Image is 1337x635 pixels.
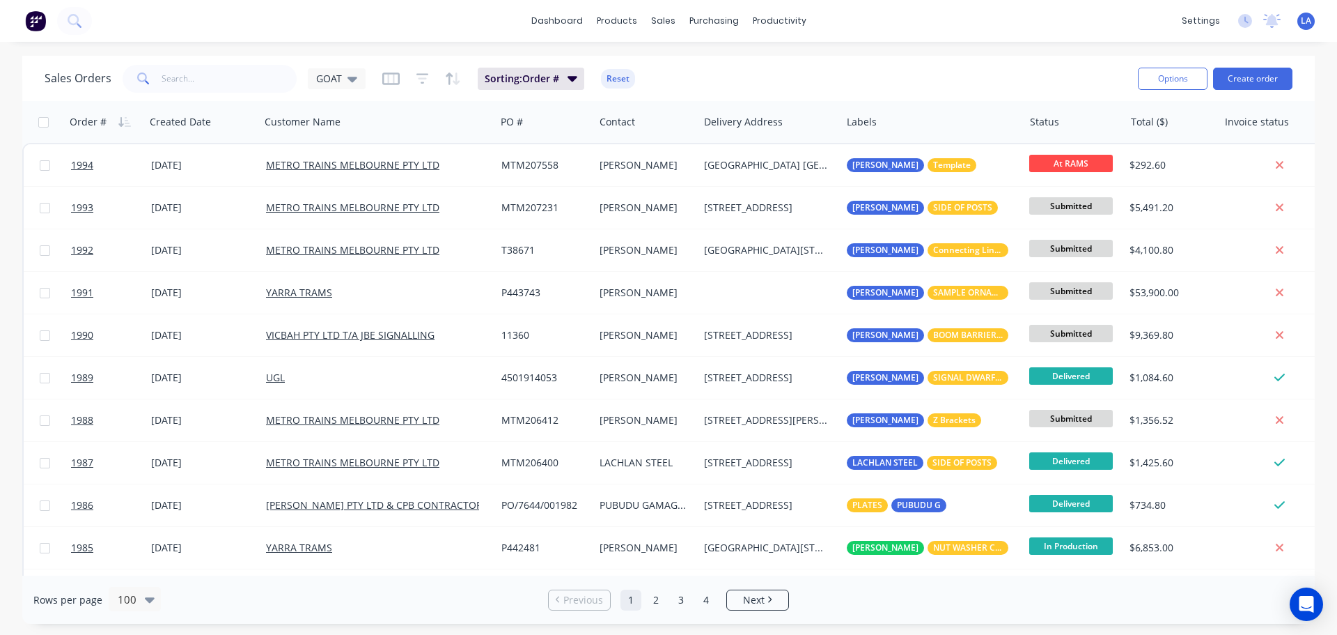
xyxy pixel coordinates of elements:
button: [PERSON_NAME]NUT WASHER COMBINED [847,541,1008,555]
div: Invoice status [1225,115,1289,129]
div: [GEOGRAPHIC_DATA][STREET_ADDRESS] [704,243,829,257]
span: [PERSON_NAME] [852,243,918,257]
a: 1989 [71,357,151,399]
div: MTM206412 [501,413,584,427]
span: [PERSON_NAME] [852,201,918,215]
a: Next page [727,593,788,607]
button: [PERSON_NAME]BOOM BARRIER MAST [847,328,1177,342]
span: Sorting: Order # [485,72,559,86]
div: [DATE] [151,541,255,555]
a: 1992 [71,229,151,271]
div: [PERSON_NAME] [600,328,688,342]
span: SIDE OF POSTS [932,456,992,470]
span: [PERSON_NAME] [852,286,918,300]
span: Z Brackets [933,413,976,427]
div: [PERSON_NAME] [600,243,688,257]
div: MTM207231 [501,201,584,215]
div: Order # [70,115,107,129]
span: In Production [1029,537,1113,555]
span: Rows per page [33,593,102,607]
a: Page 3 [671,590,691,611]
span: 1986 [71,498,93,512]
span: GOAT [316,71,342,86]
div: $1,425.60 [1129,456,1208,470]
button: LACHLAN STEELSIDE OF POSTS [847,456,997,470]
span: [PERSON_NAME] [852,541,918,555]
div: [STREET_ADDRESS] [704,201,829,215]
div: [PERSON_NAME] [600,371,688,385]
span: 1985 [71,541,93,555]
div: MTM207558 [501,158,584,172]
div: [DATE] [151,456,255,470]
span: PUBUDU G [897,498,941,512]
a: 1986 [71,484,151,526]
ul: Pagination [542,590,795,611]
a: dashboard [524,10,590,31]
div: [DATE] [151,371,255,385]
div: productivity [746,10,813,31]
div: [GEOGRAPHIC_DATA][STREET_ADDRESS] [704,541,829,555]
a: YARRA TRAMS [266,286,332,299]
span: Submitted [1029,197,1113,215]
span: LACHLAN STEEL [852,456,918,470]
span: 1990 [71,328,93,342]
div: $292.60 [1129,158,1208,172]
span: 1987 [71,456,93,470]
span: [PERSON_NAME] [852,158,918,172]
a: METRO TRAINS MELBOURNE PTY LTD [266,201,439,214]
a: 1988 [71,399,151,441]
div: $9,369.80 [1129,328,1208,342]
button: [PERSON_NAME]Connecting Link 18/18000 [847,243,1008,257]
span: At RAMS [1029,155,1113,172]
button: Reset [601,69,635,89]
div: [DATE] [151,498,255,512]
button: Sorting:Order # [478,68,584,90]
div: [GEOGRAPHIC_DATA] [GEOGRAPHIC_DATA] [704,158,829,172]
div: MTM206400 [501,456,584,470]
span: 1988 [71,413,93,427]
div: Open Intercom Messenger [1290,588,1323,621]
button: [PERSON_NAME]SAMPLE ORNAMENTAL ARMS [847,286,1008,300]
div: [STREET_ADDRESS][PERSON_NAME] [704,413,829,427]
a: Previous page [549,593,610,607]
div: Status [1030,115,1059,129]
span: PLATES [852,498,882,512]
a: METRO TRAINS MELBOURNE PTY LTD [266,413,439,427]
span: Connecting Link 18/18000 [933,243,1003,257]
div: [PERSON_NAME] [600,201,688,215]
div: [PERSON_NAME] [600,413,688,427]
div: [STREET_ADDRESS] [704,456,829,470]
a: 1985 [71,527,151,569]
div: [PERSON_NAME] [600,541,688,555]
div: [DATE] [151,201,255,215]
div: Created Date [150,115,211,129]
button: Create order [1213,68,1292,90]
a: METRO TRAINS MELBOURNE PTY LTD [266,243,439,257]
div: [DATE] [151,243,255,257]
button: [PERSON_NAME]Z Brackets [847,413,981,427]
input: Search... [162,65,297,93]
div: 4501914053 [501,371,584,385]
span: Submitted [1029,240,1113,257]
div: P443743 [501,286,584,300]
div: Total ($) [1131,115,1168,129]
span: Submitted [1029,282,1113,300]
a: METRO TRAINS MELBOURNE PTY LTD [266,158,439,171]
span: Previous [563,593,603,607]
div: [DATE] [151,413,255,427]
a: Page 4 [696,590,717,611]
div: [DATE] [151,158,255,172]
span: NUT WASHER COMBINED [933,541,1003,555]
button: Options [1138,68,1207,90]
span: 1989 [71,371,93,385]
div: settings [1175,10,1227,31]
div: sales [644,10,682,31]
button: PLATESPUBUDU G [847,498,946,512]
div: $1,356.52 [1129,413,1208,427]
span: LA [1301,15,1311,27]
div: [DATE] [151,328,255,342]
a: 1987 [71,442,151,484]
div: Contact [600,115,635,129]
div: T38671 [501,243,584,257]
a: UGL [266,371,285,384]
